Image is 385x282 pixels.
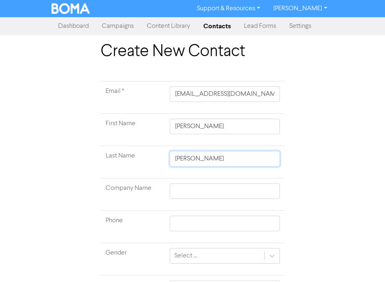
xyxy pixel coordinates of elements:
[52,3,90,14] img: BOMA Logo
[101,146,165,178] td: Last Name
[101,42,285,61] h1: Create New Contact
[344,243,385,282] iframe: Chat Widget
[95,18,140,34] a: Campaigns
[101,178,165,211] td: Company Name
[283,18,318,34] a: Settings
[101,211,165,243] td: Phone
[197,18,237,34] a: Contacts
[101,81,165,114] td: Required
[140,18,197,34] a: Content Library
[237,18,283,34] a: Lead Forms
[190,2,267,15] a: Support & Resources
[101,243,165,275] td: Gender
[174,251,197,261] div: Select ...
[267,2,333,15] a: [PERSON_NAME]
[101,114,165,146] td: First Name
[52,18,95,34] a: Dashboard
